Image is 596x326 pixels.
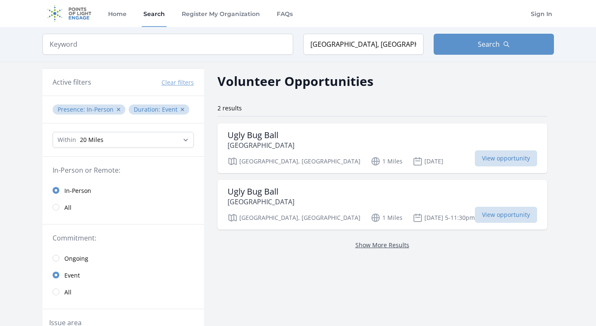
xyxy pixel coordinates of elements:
[64,187,91,195] span: In-Person
[42,182,204,199] a: In-Person
[228,130,294,140] h3: Ugly Bug Ball
[53,165,194,175] legend: In-Person or Remote:
[475,207,537,223] span: View opportunity
[478,39,500,49] span: Search
[475,150,537,166] span: View opportunity
[64,203,72,212] span: All
[162,105,177,113] span: Event
[228,140,294,150] p: [GEOGRAPHIC_DATA]
[355,241,409,249] a: Show More Results
[371,213,403,223] p: 1 Miles
[64,271,80,280] span: Event
[42,34,293,55] input: Keyword
[116,105,121,114] button: ✕
[162,78,194,87] button: Clear filters
[64,254,88,263] span: Ongoing
[64,288,72,297] span: All
[217,104,242,112] span: 2 results
[303,34,424,55] input: Location
[413,156,443,166] p: [DATE]
[217,180,547,230] a: Ugly Bug Ball [GEOGRAPHIC_DATA] [GEOGRAPHIC_DATA], [GEOGRAPHIC_DATA] 1 Miles [DATE] 5-11:30pm Vie...
[42,199,204,216] a: All
[371,156,403,166] p: 1 Miles
[180,105,185,114] button: ✕
[228,156,360,166] p: [GEOGRAPHIC_DATA], [GEOGRAPHIC_DATA]
[434,34,554,55] button: Search
[58,105,87,113] span: Presence :
[42,283,204,300] a: All
[228,197,294,207] p: [GEOGRAPHIC_DATA]
[42,267,204,283] a: Event
[228,187,294,197] h3: Ugly Bug Ball
[87,105,114,113] span: In-Person
[53,77,91,87] h3: Active filters
[42,250,204,267] a: Ongoing
[53,233,194,243] legend: Commitment:
[413,213,475,223] p: [DATE] 5-11:30pm
[53,132,194,148] select: Search Radius
[228,213,360,223] p: [GEOGRAPHIC_DATA], [GEOGRAPHIC_DATA]
[217,123,547,173] a: Ugly Bug Ball [GEOGRAPHIC_DATA] [GEOGRAPHIC_DATA], [GEOGRAPHIC_DATA] 1 Miles [DATE] View opportunity
[134,105,162,113] span: Duration :
[217,72,373,91] h2: Volunteer Opportunities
